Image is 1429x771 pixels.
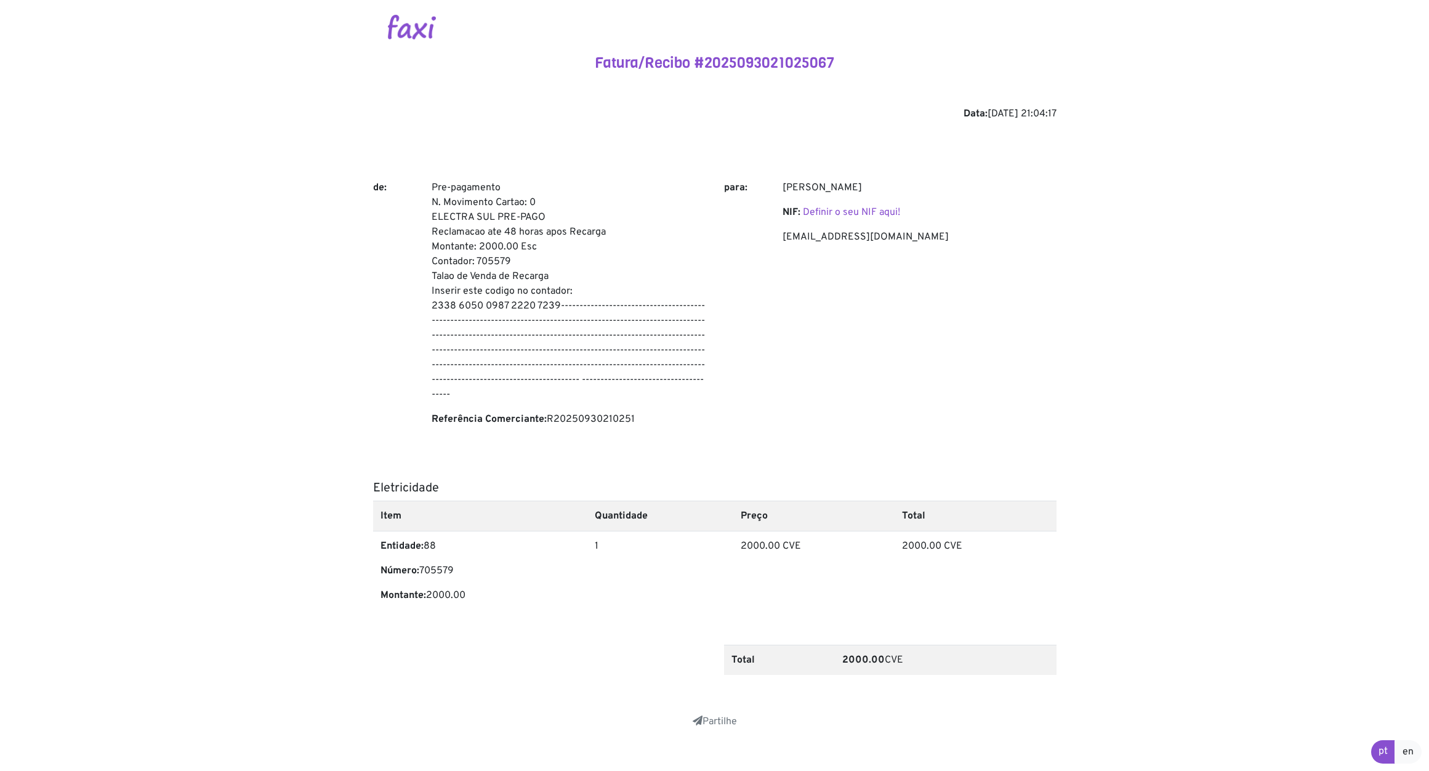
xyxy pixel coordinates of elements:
[380,563,580,578] p: 705579
[380,589,426,602] b: Montante:
[733,501,895,531] th: Preço
[733,531,895,620] td: 2000.00 CVE
[724,645,835,675] th: Total
[380,565,419,577] b: Número:
[373,107,1057,121] div: [DATE] 21:04:17
[724,182,747,194] b: para:
[432,413,547,426] b: Referência Comerciante:
[587,501,733,531] th: Quantidade
[432,412,706,427] p: R20250930210251
[783,180,1057,195] p: [PERSON_NAME]
[693,716,737,728] a: Partilhe
[380,540,424,552] b: Entidade:
[373,481,1057,496] h5: Eletricidade
[587,531,733,620] td: 1
[895,501,1056,531] th: Total
[1371,740,1395,764] a: pt
[380,539,580,554] p: 88
[380,588,580,603] p: 2000.00
[373,182,387,194] b: de:
[964,108,988,120] b: Data:
[835,645,1056,675] td: CVE
[373,501,587,531] th: Item
[1395,740,1422,764] a: en
[842,654,885,666] b: 2000.00
[783,230,1057,244] p: [EMAIL_ADDRESS][DOMAIN_NAME]
[803,206,900,219] a: Definir o seu NIF aqui!
[895,531,1056,620] td: 2000.00 CVE
[432,180,706,402] p: Pre-pagamento N. Movimento Cartao: 0 ELECTRA SUL PRE-PAGO Reclamacao ate 48 horas apos Recarga Mo...
[373,54,1057,72] h4: Fatura/Recibo #2025093021025067
[783,206,800,219] b: NIF:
